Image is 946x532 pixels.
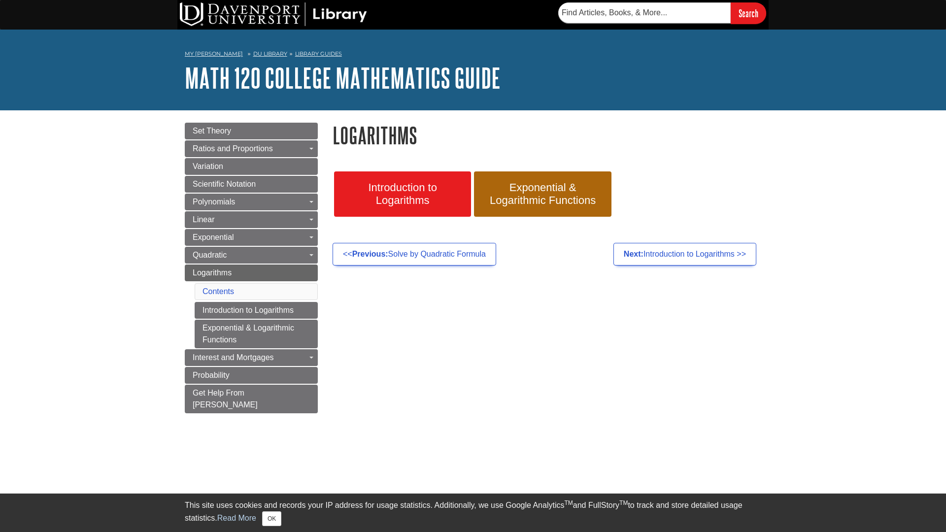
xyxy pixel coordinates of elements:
[481,181,604,207] span: Exponential & Logarithmic Functions
[619,499,628,506] sup: TM
[185,194,318,210] a: Polynomials
[558,2,766,24] form: Searches DU Library's articles, books, and more
[295,50,342,57] a: Library Guides
[262,511,281,526] button: Close
[193,251,227,259] span: Quadratic
[334,171,471,217] a: Introduction to Logarithms
[185,349,318,366] a: Interest and Mortgages
[193,233,234,241] span: Exponential
[185,367,318,384] a: Probability
[193,127,231,135] span: Set Theory
[195,302,318,319] a: Introduction to Logarithms
[185,123,318,139] a: Set Theory
[185,140,318,157] a: Ratios and Proportions
[185,63,501,93] a: MATH 120 College Mathematics Guide
[185,385,318,413] a: Get Help From [PERSON_NAME]
[193,215,214,224] span: Linear
[193,371,230,379] span: Probability
[185,211,318,228] a: Linear
[333,243,496,266] a: <<Previous:Solve by Quadratic Formula
[193,180,256,188] span: Scientific Notation
[564,499,573,506] sup: TM
[185,50,243,58] a: My [PERSON_NAME]
[203,287,234,296] a: Contents
[185,158,318,175] a: Variation
[341,181,464,207] span: Introduction to Logarithms
[333,123,761,148] h1: Logarithms
[253,50,287,57] a: DU Library
[193,353,274,362] span: Interest and Mortgages
[185,265,318,281] a: Logarithms
[185,123,318,413] div: Guide Page Menu
[193,162,223,170] span: Variation
[352,250,388,258] strong: Previous:
[474,171,611,217] a: Exponential & Logarithmic Functions
[217,514,256,522] a: Read More
[613,243,756,266] a: Next:Introduction to Logarithms >>
[193,198,235,206] span: Polynomials
[193,268,232,277] span: Logarithms
[731,2,766,24] input: Search
[193,144,273,153] span: Ratios and Proportions
[185,247,318,264] a: Quadratic
[185,499,761,526] div: This site uses cookies and records your IP address for usage statistics. Additionally, we use Goo...
[185,229,318,246] a: Exponential
[185,47,761,63] nav: breadcrumb
[558,2,731,23] input: Find Articles, Books, & More...
[180,2,367,26] img: DU Library
[624,250,643,258] strong: Next:
[185,176,318,193] a: Scientific Notation
[193,389,258,409] span: Get Help From [PERSON_NAME]
[195,320,318,348] a: Exponential & Logarithmic Functions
